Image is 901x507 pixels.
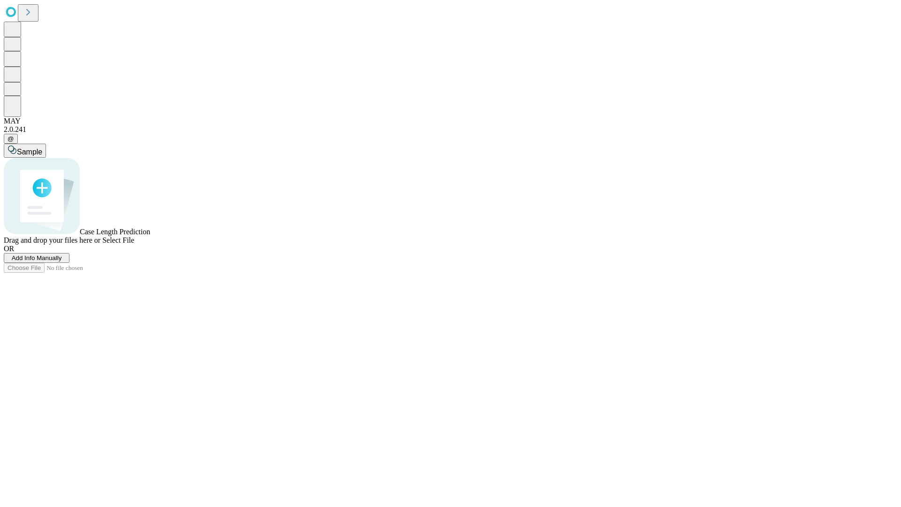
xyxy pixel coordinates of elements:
span: Drag and drop your files here or [4,236,100,244]
span: Sample [17,148,42,156]
div: 2.0.241 [4,125,897,134]
span: Case Length Prediction [80,228,150,236]
button: @ [4,134,18,144]
button: Sample [4,144,46,158]
span: @ [8,135,14,142]
span: Add Info Manually [12,254,62,261]
div: MAY [4,117,897,125]
span: Select File [102,236,134,244]
span: OR [4,245,14,253]
button: Add Info Manually [4,253,69,263]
